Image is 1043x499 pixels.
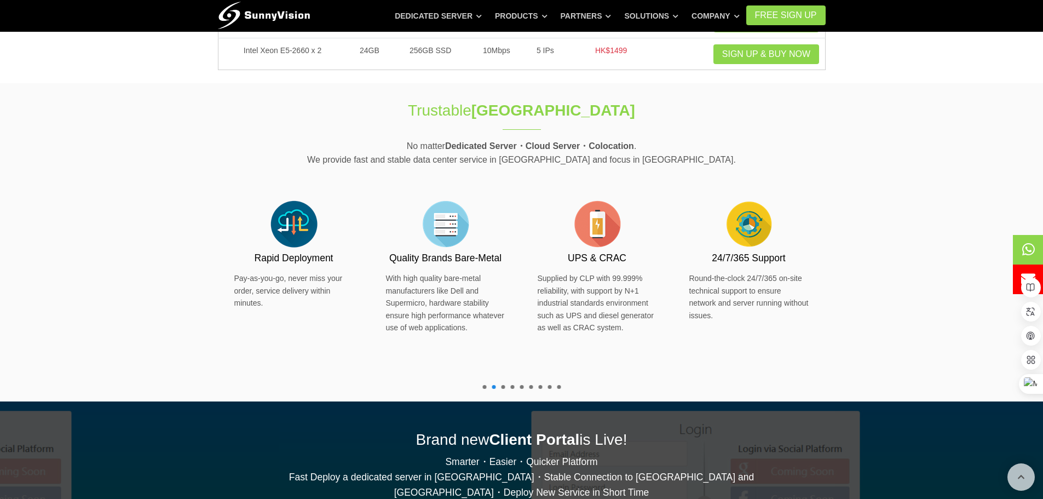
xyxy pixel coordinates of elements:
img: flat-server-alt.png [418,197,473,251]
strong: Dedicated Server・Cloud Server・Colocation [445,141,634,151]
td: 256GB SSD [392,38,469,70]
td: HK$1499 [566,38,656,70]
a: Company [692,6,740,26]
h3: Quality Brands Bare-Metal [386,251,505,265]
strong: [GEOGRAPHIC_DATA] [471,102,635,119]
td: 5 IPs [525,38,566,70]
p: Round-the-clock 24/7/365 on-site technical support to ensure network and server running without i... [689,272,809,322]
td: 10Mbps [469,38,525,70]
a: Sign up & Buy Now [713,44,819,64]
td: Intel Xeon E5-2660 x 2 [218,38,347,70]
p: Supplied by CLP with 99.999% reliability, with support by N+1 industrial standards environment su... [538,272,657,334]
img: flat-battery.png [570,197,625,251]
h3: 24/7/365 Support [689,251,809,265]
h3: Rapid Deployment [234,251,354,265]
a: Products [495,6,548,26]
img: flat-cog-cycle.png [722,197,776,251]
a: Partners [561,6,612,26]
h2: Brand new is Live! [218,429,826,450]
p: No matter . We provide fast and stable data center service in [GEOGRAPHIC_DATA] and focus in [GEO... [218,139,826,167]
h3: UPS & CRAC [538,251,657,265]
a: Solutions [624,6,678,26]
td: 24GB [347,38,393,70]
p: Pay-as-you-go, never miss your order, service delivery within minutes. [234,272,354,309]
a: FREE Sign Up [746,5,826,25]
strong: Client Portal [489,431,579,448]
a: Dedicated Server [395,6,482,26]
img: flat-cloud-in-out.png [267,197,321,251]
h1: Trustable [339,100,704,121]
p: With high quality bare-metal manufacturers like Dell and Supermicro, hardware stability ensure hi... [386,272,505,334]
